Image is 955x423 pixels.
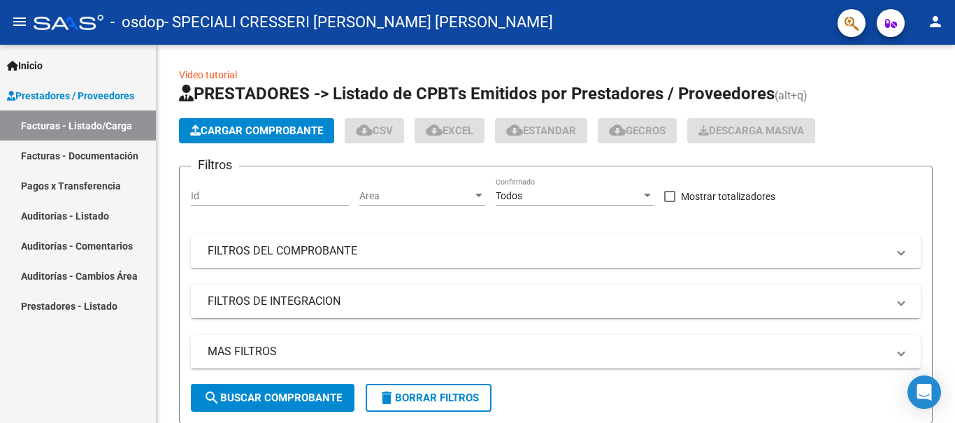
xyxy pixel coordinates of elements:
span: Borrar Filtros [378,392,479,404]
button: Descarga Masiva [687,118,815,143]
button: Borrar Filtros [366,384,491,412]
span: Inicio [7,58,43,73]
mat-icon: cloud_download [609,122,626,138]
mat-icon: delete [378,389,395,406]
app-download-masive: Descarga masiva de comprobantes (adjuntos) [687,118,815,143]
button: Gecros [598,118,677,143]
span: Prestadores / Proveedores [7,88,134,103]
a: Video tutorial [179,69,237,80]
mat-icon: menu [11,13,28,30]
span: Buscar Comprobante [203,392,342,404]
span: Estandar [506,124,576,137]
mat-icon: search [203,389,220,406]
span: Descarga Masiva [698,124,804,137]
mat-icon: cloud_download [426,122,443,138]
mat-icon: cloud_download [506,122,523,138]
button: Estandar [495,118,587,143]
mat-icon: cloud_download [356,122,373,138]
span: Cargar Comprobante [190,124,323,137]
button: EXCEL [415,118,484,143]
span: PRESTADORES -> Listado de CPBTs Emitidos por Prestadores / Proveedores [179,84,775,103]
mat-expansion-panel-header: FILTROS DEL COMPROBANTE [191,234,921,268]
mat-panel-title: FILTROS DE INTEGRACION [208,294,887,309]
mat-panel-title: MAS FILTROS [208,344,887,359]
span: - SPECIALI CRESSERI [PERSON_NAME] [PERSON_NAME] [164,7,553,38]
mat-panel-title: FILTROS DEL COMPROBANTE [208,243,887,259]
span: Todos [496,190,522,201]
button: Cargar Comprobante [179,118,334,143]
span: CSV [356,124,393,137]
span: Gecros [609,124,666,137]
span: EXCEL [426,124,473,137]
div: Open Intercom Messenger [907,375,941,409]
mat-icon: person [927,13,944,30]
span: Area [359,190,473,202]
button: Buscar Comprobante [191,384,354,412]
mat-expansion-panel-header: MAS FILTROS [191,335,921,368]
span: (alt+q) [775,89,807,102]
span: Mostrar totalizadores [681,188,775,205]
h3: Filtros [191,155,239,175]
mat-expansion-panel-header: FILTROS DE INTEGRACION [191,285,921,318]
button: CSV [345,118,404,143]
span: - osdop [110,7,164,38]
